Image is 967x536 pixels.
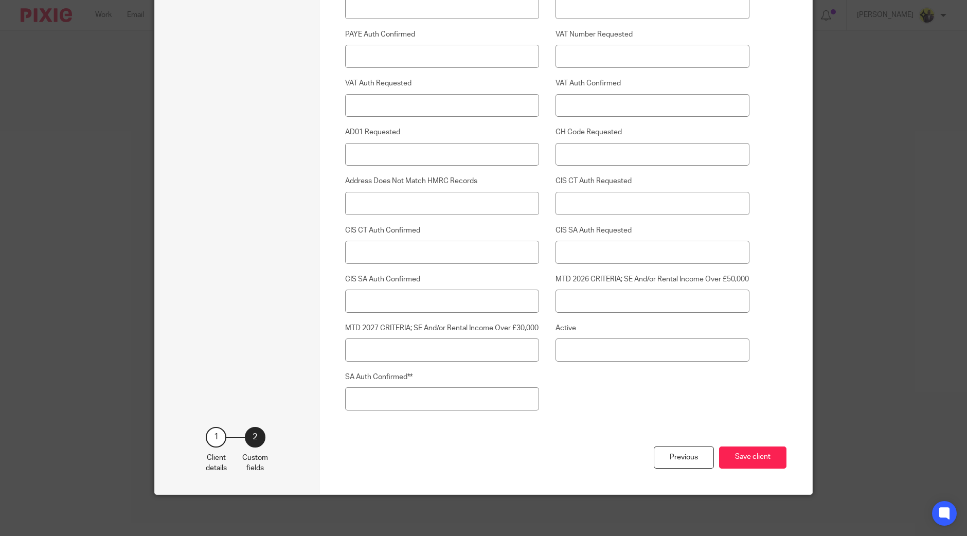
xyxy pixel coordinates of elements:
label: MTD 2026 CRITERIA; SE And/or Rental Income Over £50,000 [556,274,750,284]
label: VAT Number Requested [556,29,750,40]
label: CIS SA Auth Confirmed [345,274,540,284]
label: MTD 2027 CRITERIA; SE And/or Rental Income Over £30,000 [345,323,540,333]
label: CIS CT Auth Confirmed [345,225,540,236]
label: PAYE Auth Confirmed [345,29,540,40]
label: CIS CT Auth Requested [556,176,750,186]
label: Active [556,323,750,333]
label: SA Auth Confirmed** [345,372,540,382]
p: Client details [206,453,227,474]
div: 2 [245,427,265,448]
div: 1 [206,427,226,448]
label: CH Code Requested [556,127,750,137]
label: VAT Auth Confirmed [556,78,750,88]
label: Address Does Not Match HMRC Records [345,176,540,186]
label: VAT Auth Requested [345,78,540,88]
p: Custom fields [242,453,268,474]
div: Previous [654,446,714,469]
label: CIS SA Auth Requested [556,225,750,236]
button: Save client [719,446,786,469]
label: AD01 Requested [345,127,540,137]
